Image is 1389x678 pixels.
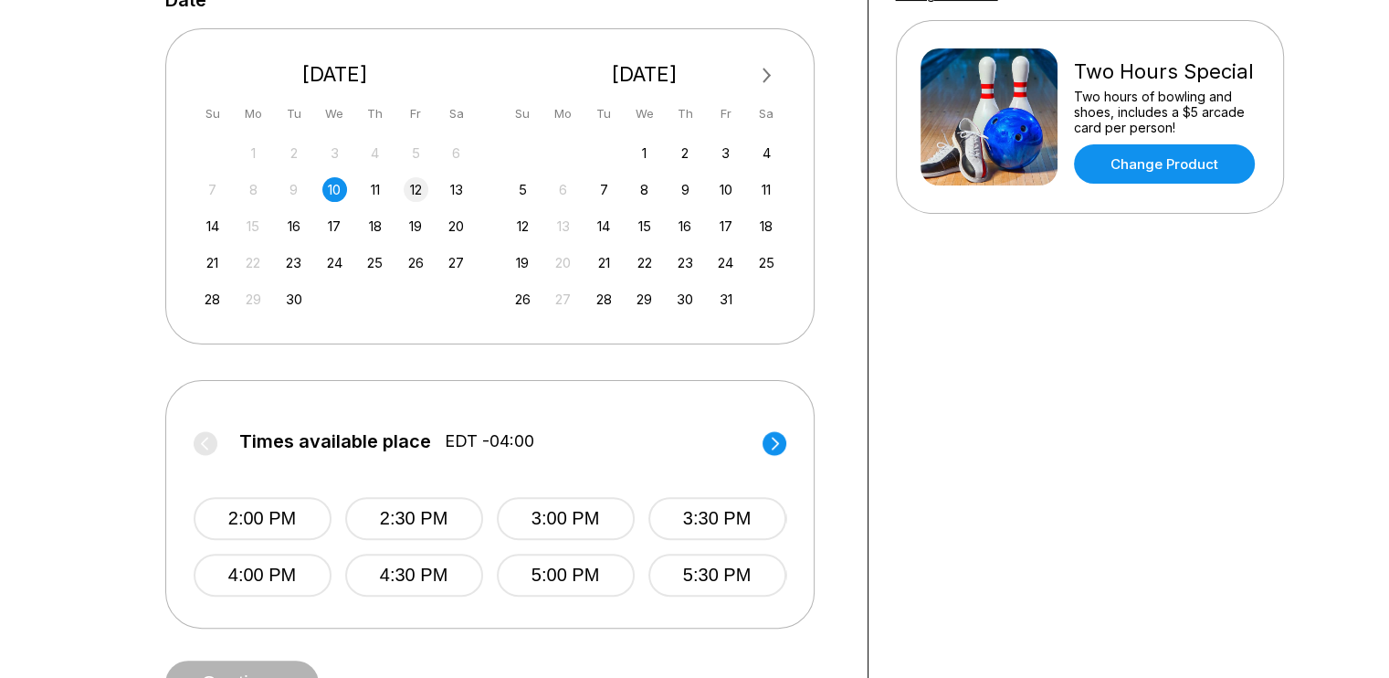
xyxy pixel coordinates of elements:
div: Choose Friday, October 3rd, 2025 [713,141,738,165]
button: 2:00 PM [194,497,331,540]
div: Su [510,101,535,126]
div: Choose Saturday, October 11th, 2025 [754,177,779,202]
div: Choose Thursday, October 30th, 2025 [673,287,698,312]
div: [DATE] [194,62,477,87]
div: Choose Thursday, October 16th, 2025 [673,214,698,238]
div: Su [200,101,225,126]
div: Not available Monday, September 1st, 2025 [241,141,266,165]
button: 3:00 PM [497,497,635,540]
div: We [632,101,657,126]
div: Not available Wednesday, September 3rd, 2025 [322,141,347,165]
div: Choose Sunday, October 26th, 2025 [510,287,535,312]
div: Choose Friday, September 26th, 2025 [404,250,428,275]
div: Not available Monday, September 22nd, 2025 [241,250,266,275]
div: Sa [754,101,779,126]
div: Mo [241,101,266,126]
div: Not available Monday, October 6th, 2025 [551,177,575,202]
div: Not available Friday, September 5th, 2025 [404,141,428,165]
div: Not available Saturday, September 6th, 2025 [444,141,468,165]
div: Choose Sunday, October 5th, 2025 [510,177,535,202]
span: EDT -04:00 [445,431,534,451]
div: Choose Wednesday, October 15th, 2025 [632,214,657,238]
div: Not available Monday, September 29th, 2025 [241,287,266,312]
div: month 2025-09 [198,139,472,312]
div: Choose Thursday, September 11th, 2025 [363,177,387,202]
button: 5:30 PM [648,554,786,597]
div: Choose Sunday, September 14th, 2025 [200,214,225,238]
div: Tu [281,101,306,126]
button: 3:30 PM [648,497,786,540]
div: Choose Saturday, October 25th, 2025 [754,250,779,275]
div: Choose Tuesday, October 28th, 2025 [592,287,616,312]
div: Choose Friday, October 24th, 2025 [713,250,738,275]
div: Not available Tuesday, September 9th, 2025 [281,177,306,202]
div: Choose Tuesday, September 16th, 2025 [281,214,306,238]
div: Choose Saturday, September 27th, 2025 [444,250,468,275]
div: Choose Friday, September 19th, 2025 [404,214,428,238]
div: Choose Wednesday, October 29th, 2025 [632,287,657,312]
a: Change Product [1074,144,1255,184]
div: Choose Thursday, September 18th, 2025 [363,214,387,238]
span: Times available place [239,431,431,451]
div: Choose Wednesday, September 10th, 2025 [322,177,347,202]
div: Not available Sunday, September 7th, 2025 [200,177,225,202]
div: Choose Wednesday, September 17th, 2025 [322,214,347,238]
div: We [322,101,347,126]
div: Choose Wednesday, October 1st, 2025 [632,141,657,165]
div: Choose Saturday, October 4th, 2025 [754,141,779,165]
div: Choose Wednesday, September 24th, 2025 [322,250,347,275]
button: Next Month [752,61,782,90]
div: Choose Sunday, October 19th, 2025 [510,250,535,275]
button: 5:00 PM [497,554,635,597]
button: 4:00 PM [194,554,331,597]
div: Choose Friday, October 17th, 2025 [713,214,738,238]
button: 4:30 PM [345,554,483,597]
div: Not available Monday, October 27th, 2025 [551,287,575,312]
div: Choose Wednesday, October 22nd, 2025 [632,250,657,275]
div: Choose Thursday, October 9th, 2025 [673,177,698,202]
div: Choose Friday, September 12th, 2025 [404,177,428,202]
div: Choose Sunday, September 21st, 2025 [200,250,225,275]
div: month 2025-10 [508,139,782,312]
div: Choose Tuesday, September 30th, 2025 [281,287,306,312]
div: Fr [404,101,428,126]
div: Not available Thursday, September 4th, 2025 [363,141,387,165]
div: Choose Thursday, October 23rd, 2025 [673,250,698,275]
div: Choose Tuesday, October 14th, 2025 [592,214,616,238]
div: Two Hours Special [1074,59,1259,84]
div: Choose Saturday, October 18th, 2025 [754,214,779,238]
div: Fr [713,101,738,126]
div: Choose Sunday, September 28th, 2025 [200,287,225,312]
div: Choose Saturday, September 20th, 2025 [444,214,468,238]
div: Not available Monday, September 8th, 2025 [241,177,266,202]
div: Not available Tuesday, September 2nd, 2025 [281,141,306,165]
img: Two Hours Special [921,48,1058,185]
div: Choose Tuesday, October 21st, 2025 [592,250,616,275]
div: Th [363,101,387,126]
div: Choose Friday, October 10th, 2025 [713,177,738,202]
div: Th [673,101,698,126]
div: Sa [444,101,468,126]
div: Not available Monday, October 13th, 2025 [551,214,575,238]
div: Two hours of bowling and shoes, includes a $5 arcade card per person! [1074,89,1259,135]
div: Mo [551,101,575,126]
div: Choose Sunday, October 12th, 2025 [510,214,535,238]
div: Tu [592,101,616,126]
div: [DATE] [503,62,786,87]
div: Choose Wednesday, October 8th, 2025 [632,177,657,202]
div: Not available Monday, September 15th, 2025 [241,214,266,238]
div: Choose Tuesday, October 7th, 2025 [592,177,616,202]
div: Choose Thursday, October 2nd, 2025 [673,141,698,165]
div: Choose Tuesday, September 23rd, 2025 [281,250,306,275]
div: Not available Monday, October 20th, 2025 [551,250,575,275]
button: 2:30 PM [345,497,483,540]
div: Choose Thursday, September 25th, 2025 [363,250,387,275]
div: Choose Saturday, September 13th, 2025 [444,177,468,202]
div: Choose Friday, October 31st, 2025 [713,287,738,312]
